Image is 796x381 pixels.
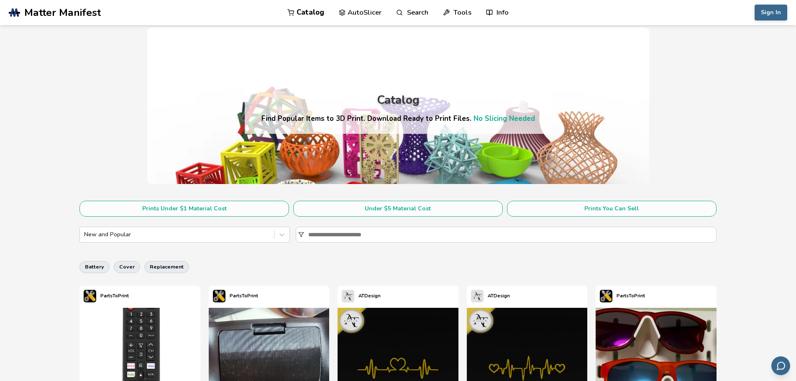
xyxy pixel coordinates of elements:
[84,231,86,238] input: New and Popular
[755,5,787,20] button: Sign In
[600,290,612,302] img: PartsToPrint's profile
[358,292,381,300] p: ATDesign
[114,261,140,273] button: cover
[261,114,535,123] h4: Find Popular Items to 3D Print. Download Ready to Print Files.
[771,356,790,375] button: Send feedback via email
[471,290,484,302] img: ATDesign's profile
[617,292,645,300] p: PartsToPrint
[24,7,101,18] span: Matter Manifest
[342,290,354,302] img: ATDesign's profile
[209,286,262,307] a: PartsToPrint's profilePartsToPrint
[488,292,510,300] p: ATDesign
[474,114,535,123] a: No Slicing Needed
[79,261,110,273] button: battery
[79,201,289,217] button: Prints Under $1 Material Cost
[144,261,189,273] button: replacement
[213,290,225,302] img: PartsToPrint's profile
[596,286,649,307] a: PartsToPrint's profilePartsToPrint
[338,286,385,307] a: ATDesign's profileATDesign
[377,94,420,107] div: Catalog
[79,286,133,307] a: PartsToPrint's profilePartsToPrint
[467,286,514,307] a: ATDesign's profileATDesign
[293,201,503,217] button: Under $5 Material Cost
[100,292,129,300] p: PartsToPrint
[230,292,258,300] p: PartsToPrint
[507,201,717,217] button: Prints You Can Sell
[84,290,96,302] img: PartsToPrint's profile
